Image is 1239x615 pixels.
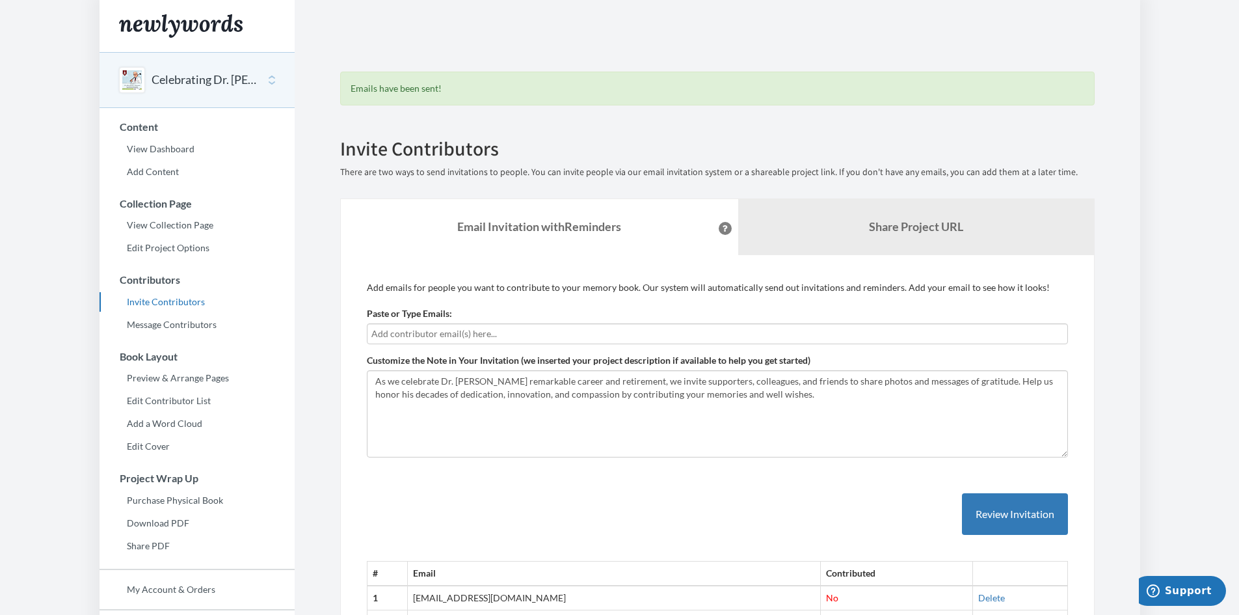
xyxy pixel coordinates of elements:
[371,327,1063,341] input: Add contributor email(s) here...
[367,281,1068,294] p: Add emails for people you want to contribute to your memory book. Our system will automatically s...
[100,238,295,258] a: Edit Project Options
[340,166,1095,179] p: There are two ways to send invitations to people. You can invite people via our email invitation ...
[100,274,295,286] h3: Contributors
[100,536,295,556] a: Share PDF
[100,315,295,335] a: Message Contributors
[100,292,295,312] a: Invite Contributors
[367,354,810,367] label: Customize the Note in Your Invitation (we inserted your project description if available to help ...
[340,138,1095,159] h2: Invite Contributors
[826,592,838,603] span: No
[408,586,820,610] td: [EMAIL_ADDRESS][DOMAIN_NAME]
[367,370,1068,458] textarea: As we celebrate Dr. [PERSON_NAME] remarkable career and retirement, we invite supporters, colleag...
[367,586,408,610] th: 1
[100,162,295,182] a: Add Content
[100,198,295,210] h3: Collection Page
[367,562,408,586] th: #
[100,491,295,510] a: Purchase Physical Book
[1139,576,1226,608] iframe: Opens a widget where you can chat to one of our agents
[100,351,295,362] h3: Book Layout
[100,513,295,533] a: Download PDF
[962,493,1068,536] button: Review Invitation
[978,592,1005,603] a: Delete
[820,562,972,586] th: Contributed
[408,562,820,586] th: Email
[100,472,295,484] h3: Project Wrap Up
[869,219,963,234] b: Share Project URL
[457,219,621,234] strong: Email Invitation with Reminders
[100,414,295,433] a: Add a Word Cloud
[100,391,295,411] a: Edit Contributor List
[100,437,295,456] a: Edit Cover
[152,72,257,89] button: Celebrating Dr. [PERSON_NAME] Retirement
[100,215,295,235] a: View Collection Page
[100,368,295,388] a: Preview & Arrange Pages
[100,139,295,159] a: View Dashboard
[100,580,295,599] a: My Account & Orders
[100,121,295,133] h3: Content
[367,307,452,320] label: Paste or Type Emails:
[340,72,1095,105] div: Emails have been sent!
[119,14,243,38] img: Newlywords logo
